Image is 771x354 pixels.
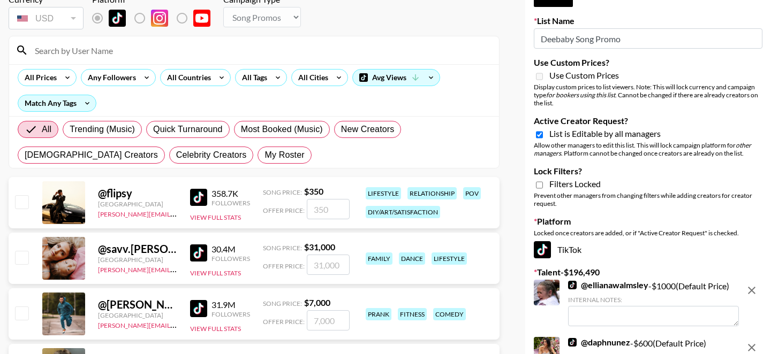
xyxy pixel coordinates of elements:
[534,229,762,237] div: Locked once creators are added, or if "Active Creator Request" is checked.
[263,318,305,326] span: Offer Price:
[366,308,391,320] div: prank
[98,264,256,274] a: [PERSON_NAME][EMAIL_ADDRESS][DOMAIN_NAME]
[28,42,493,59] input: Search by User Name
[568,280,648,290] a: @ellianawalmsley
[534,216,762,227] label: Platform
[211,188,250,199] div: 358.7K
[161,70,213,86] div: All Countries
[190,189,207,206] img: TikTok
[190,269,241,277] button: View Full Stats
[98,256,177,264] div: [GEOGRAPHIC_DATA]
[741,280,762,301] button: remove
[292,70,330,86] div: All Cities
[11,9,81,28] div: USD
[463,187,481,199] div: pov
[92,7,219,29] div: Remove selected talent to change platforms
[211,255,250,263] div: Followers
[211,310,250,318] div: Followers
[534,116,762,126] label: Active Creator Request?
[307,310,350,330] input: 7,000
[98,187,177,200] div: @ flipsy
[98,298,177,311] div: @ [PERSON_NAME].[PERSON_NAME]
[534,241,762,258] div: TikTok
[407,187,457,199] div: relationship
[263,188,302,196] span: Song Price:
[534,16,762,26] label: List Name
[264,149,304,161] span: My Roster
[190,325,241,333] button: View Full Stats
[534,141,762,157] div: Allow other managers to edit this list. This will lock campaign platform for . Platform cannot be...
[70,123,135,136] span: Trending (Music)
[307,255,350,275] input: 31,000
[263,206,305,214] span: Offer Price:
[568,280,739,326] div: - $ 1000 (Default Price)
[263,244,302,252] span: Song Price:
[98,311,177,319] div: [GEOGRAPHIC_DATA]
[534,83,762,107] div: Display custom prices to list viewers. Note: This will lock currency and campaign type . Cannot b...
[366,187,401,199] div: lifestyle
[353,70,440,86] div: Avg Views
[151,10,168,27] img: Instagram
[534,241,551,258] img: TikTok
[398,308,427,320] div: fitness
[307,199,350,219] input: 350
[193,10,210,27] img: YouTube
[211,199,250,207] div: Followers
[241,123,323,136] span: Most Booked (Music)
[81,70,138,86] div: Any Followers
[568,338,577,347] img: TikTok
[534,191,762,207] div: Prevent other managers from changing filters while adding creators for creator request.
[568,296,739,304] div: Internal Notes:
[534,141,751,157] em: other managers
[190,244,207,261] img: TikTok
[98,200,177,208] div: [GEOGRAPHIC_DATA]
[263,299,302,307] span: Song Price:
[25,149,158,161] span: [DEMOGRAPHIC_DATA] Creators
[534,166,762,176] label: Lock Filters?
[568,337,630,348] a: @daphnunez
[433,308,466,320] div: comedy
[18,70,59,86] div: All Prices
[109,10,126,27] img: TikTok
[98,242,177,256] div: @ savv.[PERSON_NAME]
[366,206,440,218] div: diy/art/satisfaction
[549,128,661,139] span: List is Editable by all managers
[568,281,577,289] img: TikTok
[304,186,323,196] strong: $ 350
[263,262,305,270] span: Offer Price:
[304,297,330,307] strong: $ 7,000
[534,267,762,278] label: Talent - $ 196,490
[432,252,467,265] div: lifestyle
[190,213,241,221] button: View Full Stats
[341,123,395,136] span: New Creators
[399,252,425,265] div: dance
[549,70,619,81] span: Use Custom Prices
[153,123,223,136] span: Quick Turnaround
[42,123,51,136] span: All
[18,95,96,111] div: Match Any Tags
[190,300,207,317] img: TikTok
[98,208,256,218] a: [PERSON_NAME][EMAIL_ADDRESS][DOMAIN_NAME]
[211,299,250,310] div: 31.9M
[366,252,392,265] div: family
[546,91,615,99] em: for bookers using this list
[549,179,601,189] span: Filters Locked
[304,242,335,252] strong: $ 31,000
[176,149,247,161] span: Celebrity Creators
[9,5,84,32] div: Remove selected talent to change your currency
[534,57,762,68] label: Use Custom Prices?
[98,319,256,329] a: [PERSON_NAME][EMAIL_ADDRESS][DOMAIN_NAME]
[211,244,250,255] div: 30.4M
[236,70,269,86] div: All Tags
